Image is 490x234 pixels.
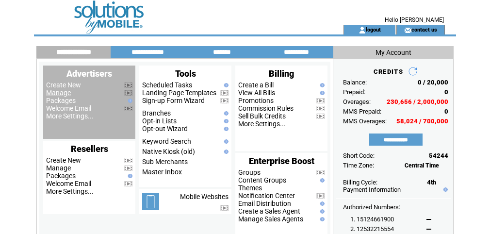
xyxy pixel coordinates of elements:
[396,117,448,125] span: 58,024 / 700,000
[142,148,195,155] a: Native Kiosk (old)
[318,178,325,183] img: help.gif
[71,144,108,154] span: Resellers
[343,79,367,86] span: Balance:
[374,68,403,75] span: CREDITS
[46,187,94,195] a: More Settings...
[343,88,365,96] span: Prepaid:
[343,98,371,105] span: Overages:
[316,114,325,119] img: video.png
[238,81,274,89] a: Create a Bill
[238,176,286,184] a: Content Groups
[222,83,229,87] img: help.gif
[142,97,205,104] a: Sign-up Form Wizard
[180,193,229,201] a: Mobile Websites
[124,83,132,88] img: video.png
[126,99,132,103] img: help.gif
[238,200,291,207] a: Email Distribution
[124,181,132,186] img: video.png
[220,205,229,211] img: video.png
[46,81,81,89] a: Create New
[318,91,325,95] img: help.gif
[366,26,381,33] a: logout
[238,97,274,104] a: Promotions
[142,168,182,176] a: Master Inbox
[385,17,444,23] span: Hello [PERSON_NAME]
[142,81,192,89] a: Scheduled Tasks
[175,68,196,79] span: Tools
[222,150,229,154] img: help.gif
[124,166,132,171] img: video.png
[46,172,76,180] a: Packages
[238,207,300,215] a: Create a Sales Agent
[343,186,401,193] a: Payment Information
[124,90,132,96] img: video.png
[46,164,71,172] a: Manage
[142,137,191,145] a: Keyword Search
[222,111,229,116] img: help.gif
[238,215,303,223] a: Manage Sales Agents
[316,98,325,103] img: video.png
[142,158,188,166] a: Sub Merchants
[222,119,229,123] img: help.gif
[46,156,81,164] a: Create New
[238,120,286,128] a: More Settings...
[238,89,275,97] a: View All Bills
[222,127,229,131] img: help.gif
[238,192,295,200] a: Notification Center
[343,162,374,169] span: Time Zone:
[316,170,325,175] img: video.png
[142,89,216,97] a: Landing Page Templates
[142,193,159,210] img: mobile-websites.png
[405,162,439,169] span: Central Time
[318,209,325,214] img: help.gif
[343,108,381,115] span: MMS Prepaid:
[418,79,448,86] span: 0 / 20,000
[142,125,188,133] a: Opt-out Wizard
[343,179,377,186] span: Billing Cycle:
[359,26,366,34] img: account_icon.gif
[318,217,325,221] img: help.gif
[376,49,411,56] span: My Account
[444,108,448,115] span: 0
[220,98,229,103] img: video.png
[444,88,448,96] span: 0
[343,152,375,159] span: Short Code:
[238,184,262,192] a: Themes
[387,98,448,105] span: 230,656 / 2,000,000
[46,89,71,97] a: Manage
[343,117,387,125] span: MMS Overages:
[222,139,229,144] img: help.gif
[46,112,94,120] a: More Settings...
[220,90,229,96] img: video.png
[66,68,112,79] span: Advertisers
[238,168,261,176] a: Groups
[238,104,294,112] a: Commission Rules
[343,203,400,211] span: Authorized Numbers:
[124,158,132,163] img: video.png
[46,104,91,112] a: Welcome Email
[249,156,314,166] span: Enterprise Boost
[350,216,394,223] span: 1. 15124661900
[269,68,294,79] span: Billing
[429,152,448,159] span: 54244
[142,109,171,117] a: Branches
[46,180,91,187] a: Welcome Email
[46,97,76,104] a: Packages
[441,187,448,192] img: help.gif
[316,106,325,111] img: video.png
[316,193,325,199] img: video.png
[124,106,132,111] img: video.png
[238,112,286,120] a: Sell Bulk Credits
[318,201,325,206] img: help.gif
[126,174,132,178] img: help.gif
[427,179,436,186] span: 4th
[404,26,411,34] img: contact_us_icon.gif
[350,225,394,233] span: 2. 12532215554
[142,117,177,125] a: Opt-in Lists
[411,26,437,33] a: contact us
[318,83,325,87] img: help.gif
